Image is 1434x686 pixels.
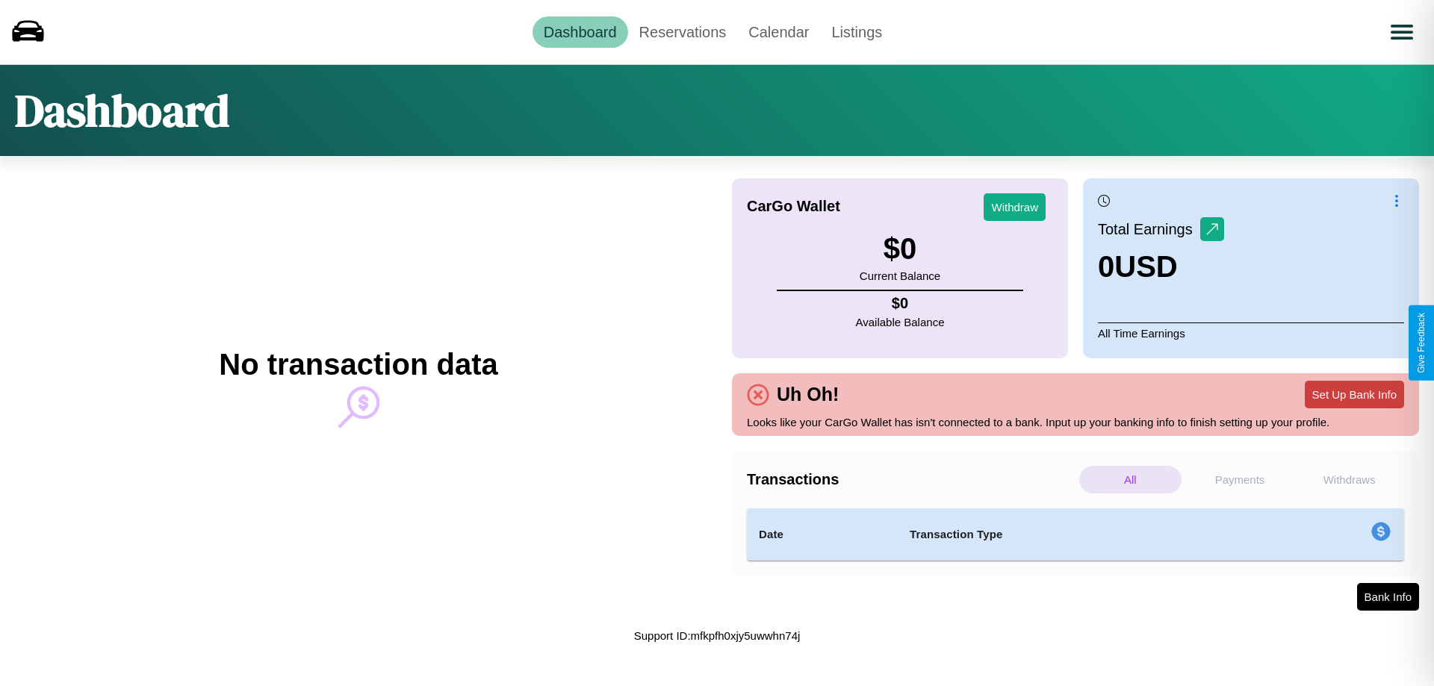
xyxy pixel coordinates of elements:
h4: $ 0 [856,295,945,312]
a: Dashboard [533,16,628,48]
p: Withdraws [1298,466,1400,493]
a: Calendar [737,16,820,48]
button: Open menu [1381,11,1423,53]
p: Payments [1189,466,1291,493]
p: Available Balance [856,312,945,332]
p: Support ID: mfkpfh0xjy5uwwhn74j [634,626,801,646]
h4: Transaction Type [910,526,1249,543]
h3: $ 0 [860,232,940,266]
p: Current Balance [860,266,940,286]
h4: Transactions [747,471,1075,488]
h3: 0 USD [1098,250,1224,284]
a: Reservations [628,16,738,48]
h4: Uh Oh! [769,384,846,405]
table: simple table [747,508,1404,561]
p: All [1079,466,1182,493]
a: Listings [820,16,893,48]
h4: CarGo Wallet [747,198,840,215]
button: Bank Info [1357,583,1419,611]
p: All Time Earnings [1098,322,1404,343]
p: Looks like your CarGo Wallet has isn't connected to a bank. Input up your banking info to finish ... [747,412,1404,432]
h2: No transaction data [219,348,497,381]
button: Set Up Bank Info [1305,381,1404,408]
h1: Dashboard [15,80,229,141]
h4: Date [759,526,886,543]
div: Give Feedback [1416,313,1427,373]
button: Withdraw [984,193,1046,221]
p: Total Earnings [1098,216,1200,243]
